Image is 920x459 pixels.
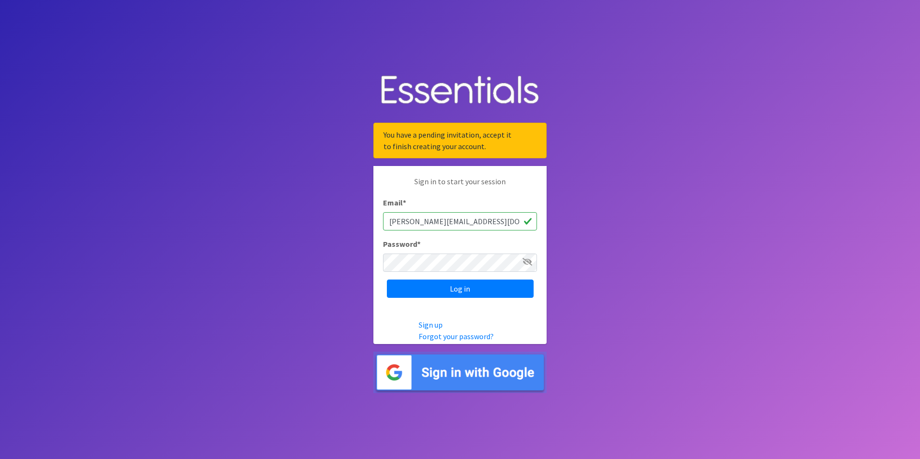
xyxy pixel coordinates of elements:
[387,280,534,298] input: Log in
[383,197,406,208] label: Email
[417,239,421,249] abbr: required
[383,238,421,250] label: Password
[419,331,494,341] a: Forgot your password?
[373,352,547,394] img: Sign in with Google
[419,320,443,330] a: Sign up
[403,198,406,207] abbr: required
[383,176,537,197] p: Sign in to start your session
[373,66,547,115] img: Human Essentials
[373,123,547,158] div: You have a pending invitation, accept it to finish creating your account.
